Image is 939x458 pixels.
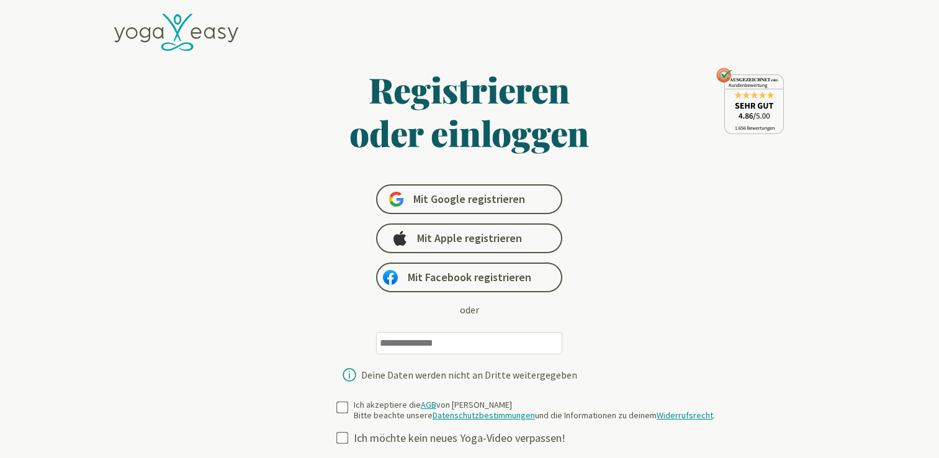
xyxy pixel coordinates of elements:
[376,263,562,292] a: Mit Facebook registrieren
[417,231,522,246] span: Mit Apple registrieren
[376,184,562,214] a: Mit Google registrieren
[230,68,710,155] h1: Registrieren oder einloggen
[361,370,577,380] div: Deine Daten werden nicht an Dritte weitergegeben
[460,302,479,317] div: oder
[421,399,436,410] a: AGB
[376,223,562,253] a: Mit Apple registrieren
[716,68,784,134] img: ausgezeichnet_seal.png
[408,270,531,285] span: Mit Facebook registrieren
[354,431,725,446] div: Ich möchte kein neues Yoga-Video verpassen!
[354,400,715,421] div: Ich akzeptiere die von [PERSON_NAME] Bitte beachte unsere und die Informationen zu deinem .
[657,410,713,421] a: Widerrufsrecht
[433,410,535,421] a: Datenschutzbestimmungen
[413,192,525,207] span: Mit Google registrieren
